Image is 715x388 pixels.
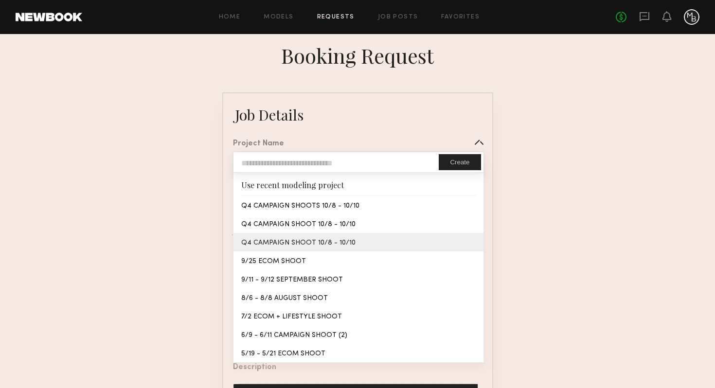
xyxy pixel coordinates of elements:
div: Description [233,364,276,371]
div: 6/9 - 6/11 CAMPAIGN SHOOT (2) [233,325,483,344]
a: Requests [317,14,355,20]
div: Use recent modeling project [233,173,483,195]
div: 9/25 ECOM SHOOT [233,251,483,270]
div: Project Name [233,140,284,148]
div: Q4 CAMPAIGN SHOOT 10/8 - 10/10 [233,233,483,251]
div: Q4 CAMPAIGN SHOOT 10/8 - 10/10 [233,214,483,233]
div: 5/19 - 5/21 ECOM SHOOT [233,344,483,362]
div: 7/2 ECOM + LIFESTYLE SHOOT [233,307,483,325]
a: Models [264,14,293,20]
a: Favorites [441,14,480,20]
div: Job Details [235,105,304,124]
button: Create [439,154,481,170]
a: Home [219,14,241,20]
div: 8/6 - 8/8 AUGUST SHOOT [233,288,483,307]
div: Booking Request [281,42,434,69]
div: 9/11 - 9/12 SEPTEMBER SHOOT [233,270,483,288]
div: Q4 CAMPAIGN SHOOTS 10/8 - 10/10 [233,196,483,214]
a: Job Posts [378,14,418,20]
